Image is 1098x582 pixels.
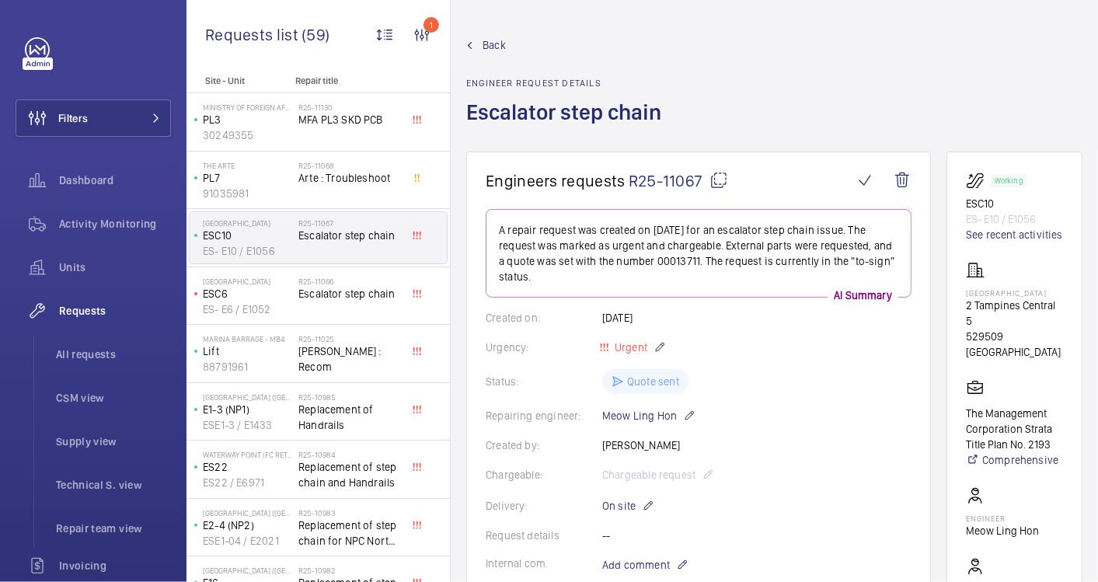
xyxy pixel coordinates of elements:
span: MFA PL3 SKD PCB [298,112,401,127]
span: Dashboard [59,173,171,188]
p: 2 Tampines Central 5 [966,298,1063,329]
h2: R25-11025 [298,334,401,343]
p: [GEOGRAPHIC_DATA] [203,218,292,228]
a: Comprehensive [966,452,1063,468]
span: Requests [59,303,171,319]
span: Engineers requests [486,171,626,190]
p: A repair request was created on [DATE] for an escalator step chain issue. The request was marked ... [499,222,898,284]
span: Escalator step chain [298,286,401,301]
p: E2-4 (NP2) [203,518,292,533]
p: Repair title [295,75,398,86]
p: AI Summary [828,288,898,303]
p: Meow Ling Hon [602,406,695,425]
p: [GEOGRAPHIC_DATA] ([GEOGRAPHIC_DATA]) [203,508,292,518]
span: CSM view [56,390,171,406]
p: PL3 [203,112,292,127]
p: Marina Barrage - MB4 [203,334,292,343]
h2: R25-10985 [298,392,401,402]
h2: R25-11067 [298,218,401,228]
span: Activity Monitoring [59,216,171,232]
span: Replacement of step chain and Handrails [298,459,401,490]
p: [GEOGRAPHIC_DATA] ([GEOGRAPHIC_DATA]) [203,566,292,575]
button: Filters [16,99,171,137]
p: ESE1-3 / E1433 [203,417,292,433]
span: Requests list [205,25,302,44]
span: Supply view [56,434,171,449]
p: Ministry of Foreign Affairs Main Building [203,103,292,112]
h2: R25-11066 [298,277,401,286]
span: Add comment [602,557,670,573]
p: 91035981 [203,186,292,201]
p: Engineer [966,514,1039,523]
p: [GEOGRAPHIC_DATA] [966,288,1063,298]
span: Repair team view [56,521,171,536]
h1: Escalator step chain [466,98,671,152]
p: ES22 / E6971 [203,475,292,490]
p: On site [602,497,654,515]
p: ES22 [203,459,292,475]
img: escalator.svg [966,171,991,190]
p: [GEOGRAPHIC_DATA] ([GEOGRAPHIC_DATA]) [203,392,292,402]
p: ESC6 [203,286,292,301]
p: Working [995,178,1023,183]
p: The Arte [203,161,292,170]
h2: R25-11130 [298,103,401,112]
p: Lift [203,343,292,359]
p: Meow Ling Hon [966,523,1039,538]
span: R25-11067 [629,171,728,190]
p: ESC10 [203,228,292,243]
span: Filters [58,110,88,126]
p: [GEOGRAPHIC_DATA] [203,277,292,286]
p: PL7 [203,170,292,186]
p: ES- E10 / E1056 [203,243,292,259]
p: 529509 [GEOGRAPHIC_DATA] [966,329,1063,360]
span: Invoicing [59,558,171,573]
a: See recent activities [966,227,1063,242]
p: 88791961 [203,359,292,375]
h2: R25-11068 [298,161,401,170]
p: ES- E6 / E1052 [203,301,292,317]
p: The Management Corporation Strata Title Plan No. 2193 [966,406,1063,452]
p: ESC10 [966,196,1063,211]
span: Escalator step chain [298,228,401,243]
span: [PERSON_NAME] : Recom [298,343,401,375]
span: Technical S. view [56,477,171,493]
h2: R25-10983 [298,508,401,518]
h2: R25-10984 [298,450,401,459]
span: All requests [56,347,171,362]
h2: Engineer request details [466,78,671,89]
h2: R25-10982 [298,566,401,575]
span: Replacement of Handrails [298,402,401,433]
p: 30249355 [203,127,292,143]
span: Replacement of step chain for NPC North wing [298,518,401,549]
p: Waterway Point (FC Retail) [203,450,292,459]
span: Urgent [612,341,647,354]
span: Arte : Troubleshoot [298,170,401,186]
p: Site - Unit [186,75,289,86]
p: E1-3 (NP1) [203,402,292,417]
span: Back [483,37,506,53]
p: ESE1-04 / E2021 [203,533,292,549]
p: ES- E10 / E1056 [966,211,1063,227]
span: Units [59,260,171,275]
